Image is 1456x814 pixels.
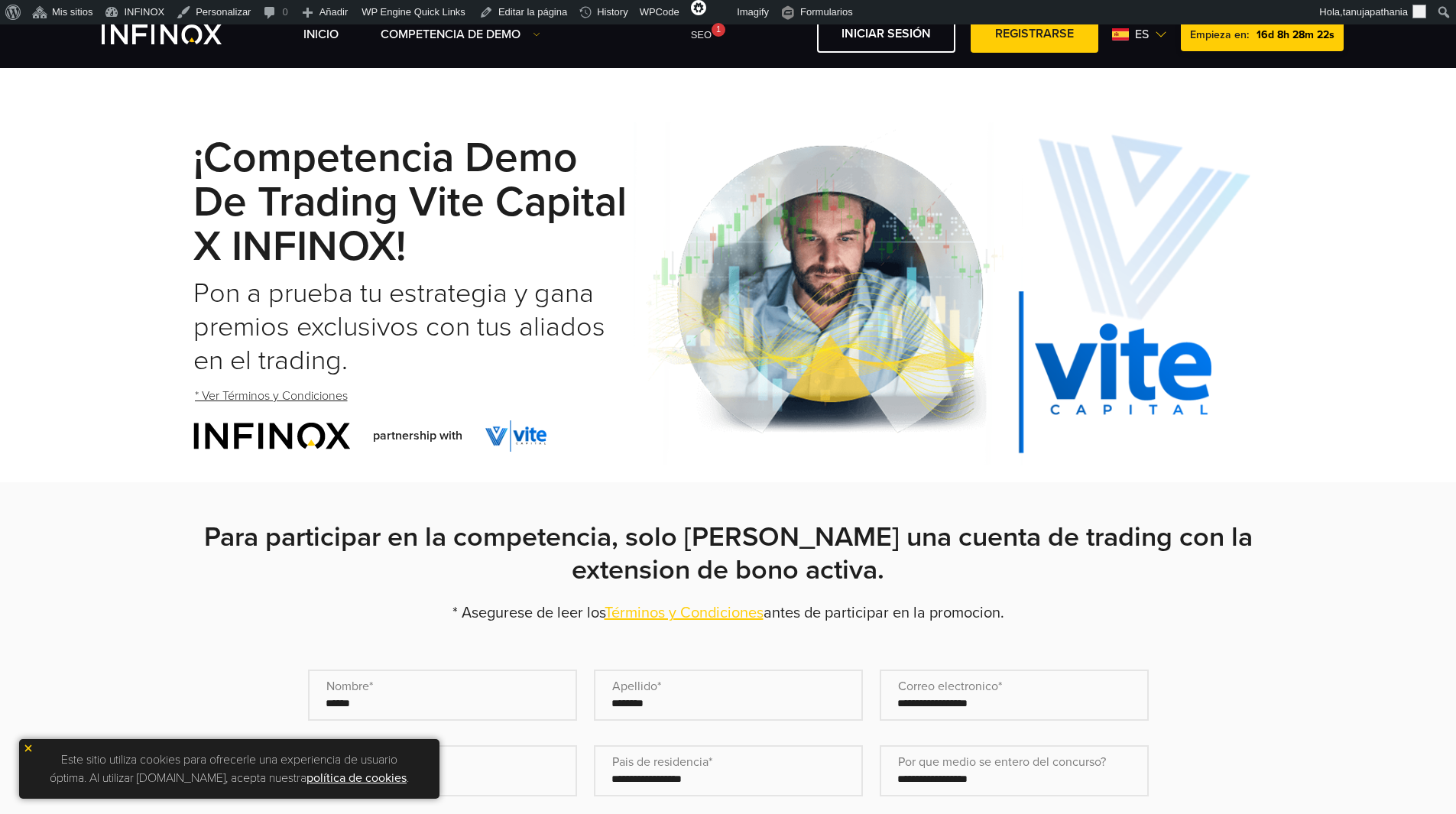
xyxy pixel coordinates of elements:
a: política de cookies [306,770,407,786]
img: Dropdown [533,31,540,38]
a: * Ver Términos y Condiciones [193,378,349,415]
span: 16d 8h 28m 22s [1257,28,1334,41]
span: SEO [691,29,712,41]
div: 1 [712,23,725,37]
p: Este sitio utiliza cookies para ofrecerle una experiencia de usuario óptima. Al utilizar [DOMAIN_... [27,747,432,791]
span: tanujapathania [1343,6,1408,18]
strong: ¡Competencia Demo de Trading Vite Capital x INFINOX! [193,133,627,272]
span: es [1129,25,1155,44]
a: INICIO [303,25,339,44]
a: Competencia de Demo [381,25,540,44]
img: yellow close icon [23,743,34,754]
a: INFINOX Vite [102,24,258,44]
h2: Pon a prueba tu estrategia y gana premios exclusivos con tus aliados en el trading. [193,277,634,378]
span: Empieza en: [1190,28,1249,41]
strong: Para participar en la competencia, solo [PERSON_NAME] una cuenta de trading con la extension de b... [204,521,1253,587]
a: Registrarse [971,15,1098,53]
a: Términos y Condiciones [605,604,764,622]
span: partnership with [373,426,462,445]
p: * Asegurese de leer los antes de participar en la promocion. [193,602,1263,624]
a: Iniciar sesión [817,15,955,53]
